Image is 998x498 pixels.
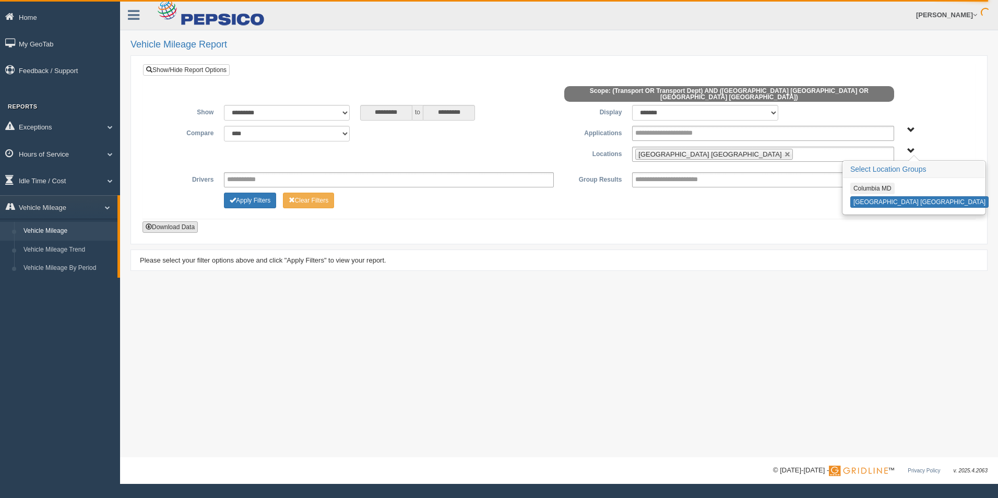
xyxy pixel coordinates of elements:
label: Compare [151,126,219,138]
button: Columbia MD [850,183,895,194]
button: Download Data [142,221,198,233]
a: Show/Hide Report Options [143,64,230,76]
label: Locations [559,147,627,159]
button: [GEOGRAPHIC_DATA] [GEOGRAPHIC_DATA] [850,196,989,208]
div: © [DATE]-[DATE] - ™ [773,465,988,476]
label: Display [559,105,627,117]
span: Please select your filter options above and click "Apply Filters" to view your report. [140,256,386,264]
label: Applications [559,126,627,138]
span: to [412,105,423,121]
a: Vehicle Mileage Trend [19,241,117,259]
button: Change Filter Options [283,193,335,208]
h2: Vehicle Mileage Report [130,40,988,50]
button: Change Filter Options [224,193,276,208]
a: Vehicle Mileage [19,222,117,241]
label: Drivers [151,172,219,185]
span: [GEOGRAPHIC_DATA] [GEOGRAPHIC_DATA] [638,150,781,158]
a: Vehicle Mileage By Period [19,259,117,278]
span: v. 2025.4.2063 [954,468,988,473]
label: Show [151,105,219,117]
span: Scope: (Transport OR Transport Dept) AND ([GEOGRAPHIC_DATA] [GEOGRAPHIC_DATA] OR [GEOGRAPHIC_DATA... [564,86,894,102]
img: Gridline [829,466,888,476]
label: Group Results [559,172,627,185]
a: Privacy Policy [908,468,940,473]
h3: Select Location Groups [843,161,985,178]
